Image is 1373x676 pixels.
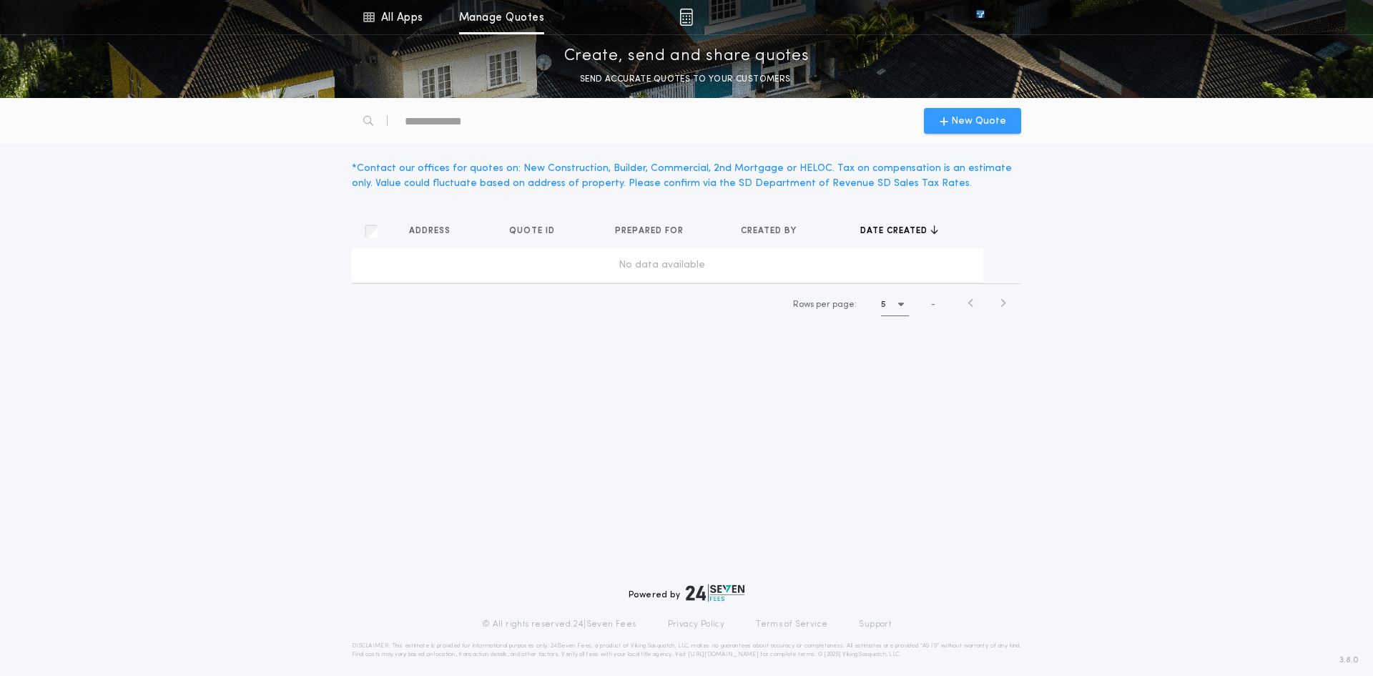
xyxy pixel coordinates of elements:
[482,619,636,630] p: © All rights reserved. 24|Seven Fees
[931,298,935,311] span: -
[615,225,686,237] span: Prepared for
[741,225,799,237] span: Created by
[859,619,891,630] a: Support
[352,642,1021,659] p: DISCLAIMER: This estimate is provided for informational purposes only. 24|Seven Fees, a product o...
[860,224,938,238] button: Date created
[881,293,909,316] button: 5
[686,584,744,602] img: logo
[352,161,1021,191] div: * Contact our offices for quotes on: New Construction, Builder, Commercial, 2nd Mortgage or HELOC...
[756,619,827,630] a: Terms of Service
[793,300,857,309] span: Rows per page:
[924,108,1021,134] button: New Quote
[1339,654,1359,667] span: 3.8.0
[564,45,809,68] p: Create, send and share quotes
[679,9,693,26] img: img
[509,225,558,237] span: Quote ID
[668,619,725,630] a: Privacy Policy
[409,225,453,237] span: Address
[741,224,807,238] button: Created by
[509,224,566,238] button: Quote ID
[629,584,744,602] div: Powered by
[881,298,886,312] h1: 5
[860,225,930,237] span: Date created
[358,258,966,273] div: No data available
[950,10,1010,24] img: vs-icon
[688,652,759,657] a: [URL][DOMAIN_NAME]
[951,114,1006,129] span: New Quote
[580,72,793,87] p: SEND ACCURATE QUOTES TO YOUR CUSTOMERS.
[409,224,461,238] button: Address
